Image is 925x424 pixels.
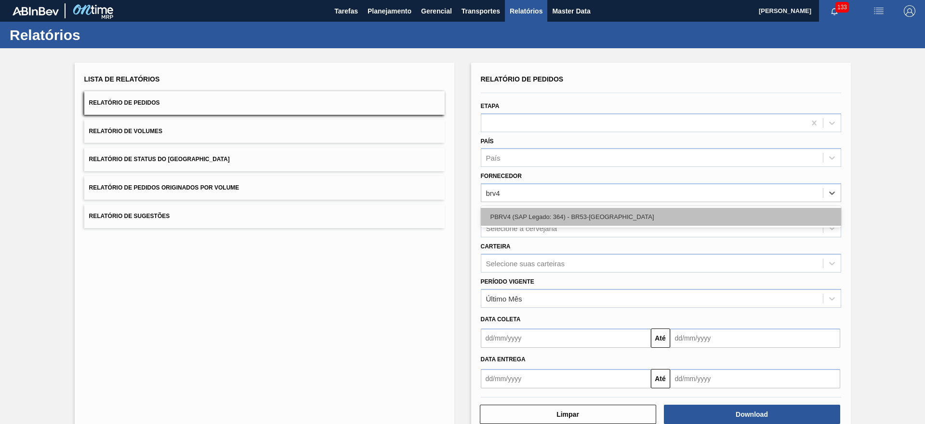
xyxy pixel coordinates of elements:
span: Relatório de Pedidos [89,99,160,106]
span: Relatório de Pedidos [481,75,564,83]
button: Limpar [480,405,656,424]
button: Relatório de Status do [GEOGRAPHIC_DATA] [84,148,445,171]
label: Carteira [481,243,511,250]
button: Relatório de Sugestões [84,205,445,228]
button: Até [651,369,670,388]
div: Selecione suas carteiras [486,259,565,267]
span: Master Data [552,5,590,17]
div: PBRV4 (SAP Legado: 364) - BR53-[GEOGRAPHIC_DATA] [481,208,841,226]
span: Relatório de Status do [GEOGRAPHIC_DATA] [89,156,230,163]
span: Data coleta [481,316,521,323]
span: Relatório de Sugestões [89,213,170,219]
div: Último Mês [486,294,522,302]
button: Relatório de Pedidos Originados por Volume [84,176,445,200]
h1: Relatórios [10,29,181,41]
span: Relatório de Pedidos Originados por Volume [89,184,239,191]
input: dd/mm/yyyy [670,328,840,348]
span: Planejamento [368,5,411,17]
label: País [481,138,494,145]
span: Relatório de Volumes [89,128,162,135]
input: dd/mm/yyyy [481,328,651,348]
button: Download [664,405,840,424]
span: Relatórios [510,5,542,17]
div: Selecione a cervejaria [486,224,557,232]
button: Até [651,328,670,348]
label: Período Vigente [481,278,534,285]
input: dd/mm/yyyy [481,369,651,388]
span: Lista de Relatórios [84,75,160,83]
span: 133 [835,2,849,13]
div: País [486,154,501,162]
span: Gerencial [421,5,452,17]
button: Relatório de Volumes [84,120,445,143]
span: Data Entrega [481,356,526,363]
img: userActions [873,5,885,17]
button: Notificações [819,4,850,18]
img: TNhmsLtSVTkK8tSr43FrP2fwEKptu5GPRR3wAAAABJRU5ErkJggg== [13,7,59,15]
span: Transportes [462,5,500,17]
label: Etapa [481,103,500,109]
input: dd/mm/yyyy [670,369,840,388]
span: Tarefas [334,5,358,17]
img: Logout [904,5,915,17]
label: Fornecedor [481,173,522,179]
button: Relatório de Pedidos [84,91,445,115]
